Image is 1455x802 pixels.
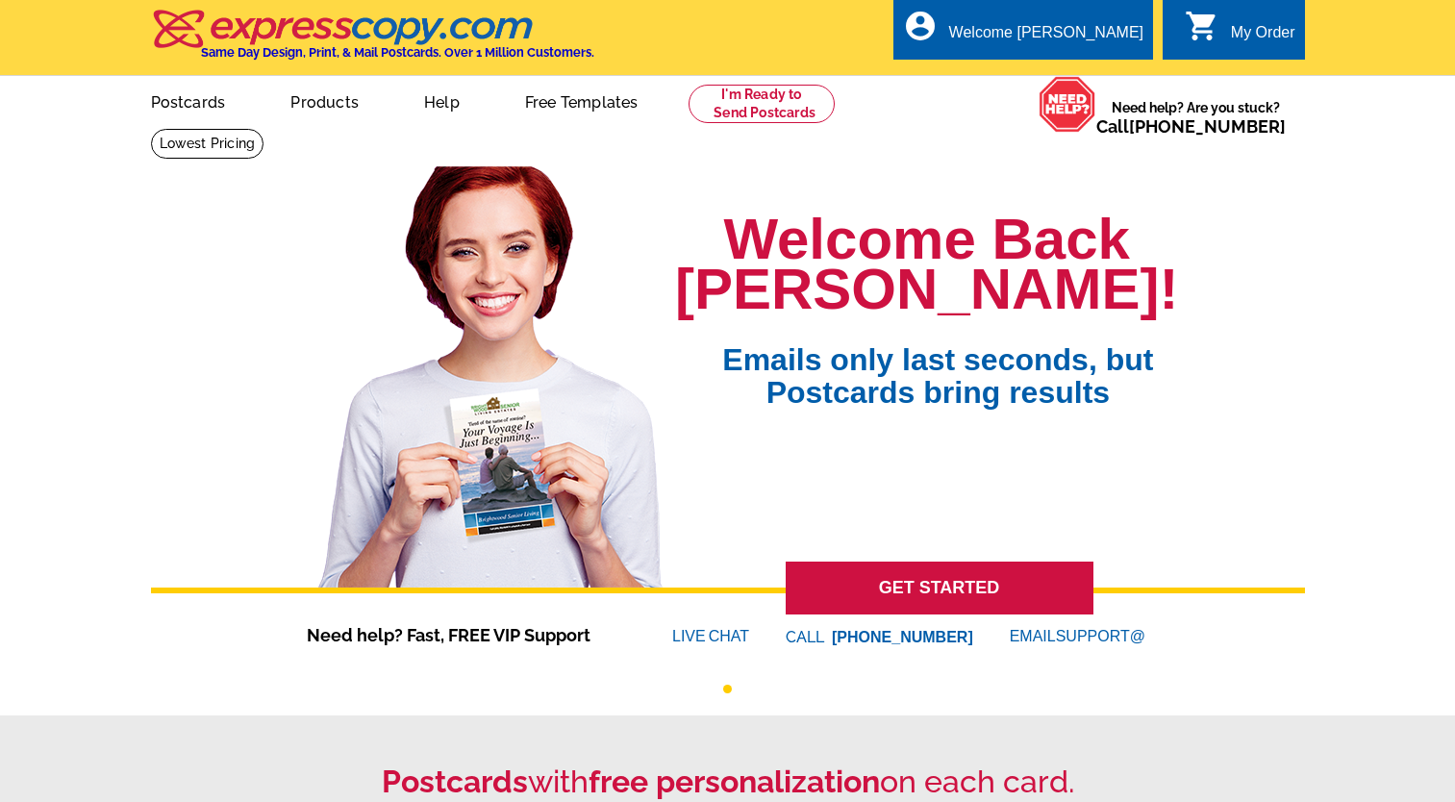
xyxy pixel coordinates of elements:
span: Emails only last seconds, but Postcards bring results [697,314,1178,409]
a: shopping_cart My Order [1185,21,1295,45]
div: Welcome [PERSON_NAME] [949,24,1143,51]
div: My Order [1231,24,1295,51]
a: GET STARTED [786,562,1093,614]
a: [PHONE_NUMBER] [1129,116,1286,137]
a: LIVECHAT [672,628,749,644]
img: welcome-back-logged-in.png [307,166,675,588]
span: Need help? Are you stuck? [1096,98,1295,137]
h2: with on each card. [151,764,1305,800]
h1: Welcome Back [PERSON_NAME]! [675,214,1178,314]
span: Call [1096,116,1286,137]
a: Free Templates [494,78,669,123]
a: Same Day Design, Print, & Mail Postcards. Over 1 Million Customers. [151,23,594,60]
strong: Postcards [382,764,528,799]
a: Help [393,78,490,123]
img: help [1039,76,1096,133]
strong: free personalization [589,764,880,799]
font: LIVE [672,625,709,648]
a: Products [260,78,389,123]
font: SUPPORT@ [1056,625,1148,648]
h4: Same Day Design, Print, & Mail Postcards. Over 1 Million Customers. [201,45,594,60]
span: Need help? Fast, FREE VIP Support [307,622,615,648]
button: 1 of 1 [723,685,732,693]
a: Postcards [120,78,257,123]
i: shopping_cart [1185,9,1219,43]
i: account_circle [903,9,938,43]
